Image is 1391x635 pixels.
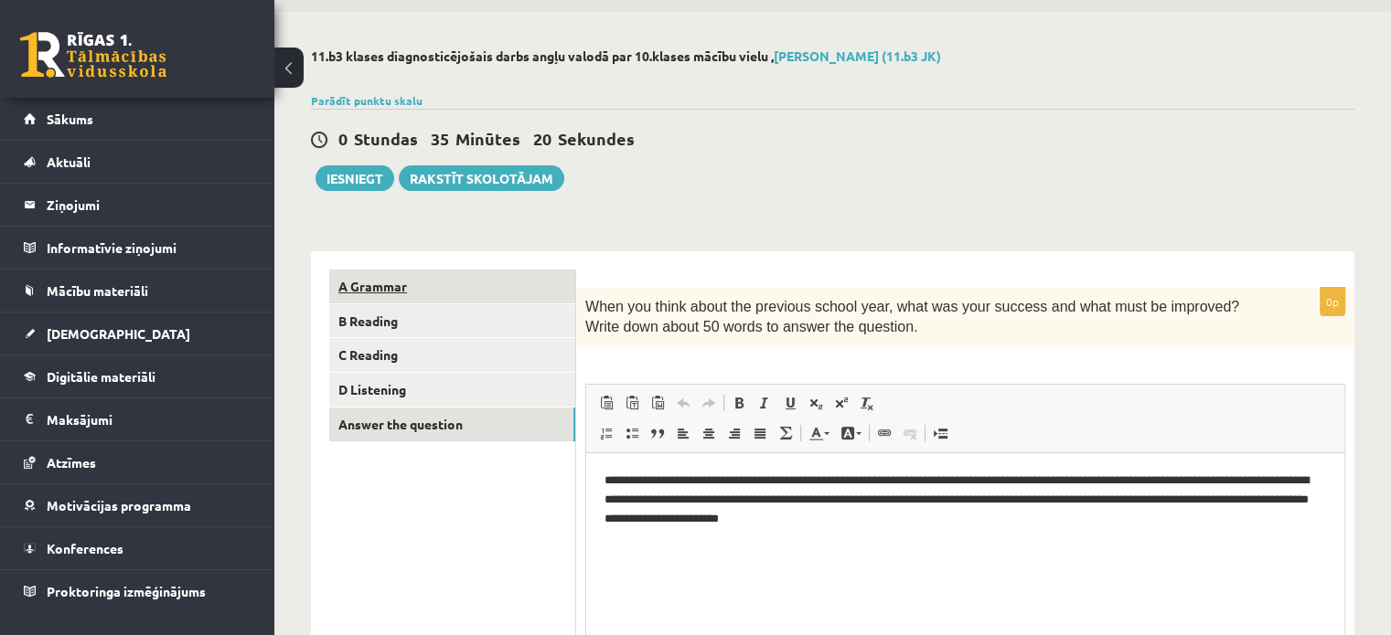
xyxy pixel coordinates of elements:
a: Sākums [24,98,251,140]
a: D Listening [329,373,575,407]
a: По центру [696,421,722,445]
button: Iesniegt [316,165,394,191]
a: Digitālie materiāli [24,355,251,397]
a: Parādīt punktu skalu [311,93,423,108]
a: Вставить разрыв страницы для печати [927,421,953,445]
span: Motivācijas programma [47,497,191,513]
a: По правому краю [722,421,747,445]
span: [DEMOGRAPHIC_DATA] [47,325,190,342]
a: Rīgas 1. Tālmācības vidusskola [20,32,166,78]
a: Повторить (Ctrl+Y) [696,391,722,415]
span: 35 [431,128,449,149]
span: Mācību materiāli [47,282,148,299]
a: Цвет фона [835,421,867,445]
a: Убрать форматирование [854,391,880,415]
a: Цитата [645,421,670,445]
span: 20 [533,128,551,149]
a: Вставить (Ctrl+V) [594,391,619,415]
a: Maksājumi [24,398,251,440]
a: По ширине [747,421,773,445]
legend: Ziņojumi [47,184,251,226]
a: Rakstīt skolotājam [399,165,564,191]
span: Sākums [47,111,93,127]
span: Digitālie materiāli [47,368,155,385]
span: Aktuāli [47,153,91,170]
span: Stundas [354,128,418,149]
a: Proktoringa izmēģinājums [24,570,251,612]
a: Математика [773,421,798,445]
a: B Reading [329,304,575,338]
a: Motivācijas programma [24,484,251,526]
a: C Reading [329,338,575,372]
a: Надстрочный индекс [829,391,854,415]
span: Proktoringa izmēģinājums [47,583,206,599]
legend: Informatīvie ziņojumi [47,227,251,269]
a: Atzīmes [24,441,251,483]
a: Answer the question [329,407,575,441]
a: Подстрочный индекс [803,391,829,415]
span: Atzīmes [47,454,96,471]
a: Вставить из Word [645,391,670,415]
h2: 11.b3 klases diagnosticējošais darbs angļu valodā par 10.klases mācību vielu , [311,48,1354,64]
a: Konferences [24,527,251,569]
a: Вставить/Редактировать ссылку (Ctrl+K) [872,421,897,445]
span: Minūtes [455,128,520,149]
a: Отменить (Ctrl+Z) [670,391,696,415]
a: Ziņojumi [24,184,251,226]
a: Полужирный (Ctrl+B) [726,391,752,415]
a: Mācību materiāli [24,270,251,312]
p: 0p [1320,287,1345,316]
a: Цвет текста [803,421,835,445]
a: Вставить только текст (Ctrl+Shift+V) [619,391,645,415]
a: Подчеркнутый (Ctrl+U) [777,391,803,415]
a: Убрать ссылку [897,421,923,445]
a: A Grammar [329,270,575,303]
a: Вставить / удалить нумерованный список [594,421,619,445]
a: Вставить / удалить маркированный список [619,421,645,445]
span: Konferences [47,540,123,556]
a: Курсив (Ctrl+I) [752,391,777,415]
a: [PERSON_NAME] (11.b3 JK) [774,48,941,64]
span: 0 [338,128,348,149]
a: Informatīvie ziņojumi [24,227,251,269]
a: [DEMOGRAPHIC_DATA] [24,312,251,355]
legend: Maksājumi [47,398,251,440]
a: Aktuāli [24,141,251,183]
a: По левому краю [670,421,696,445]
span: When you think about the previous school year, what was your success and what must be improved? W... [585,299,1239,334]
span: Sekundes [558,128,635,149]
